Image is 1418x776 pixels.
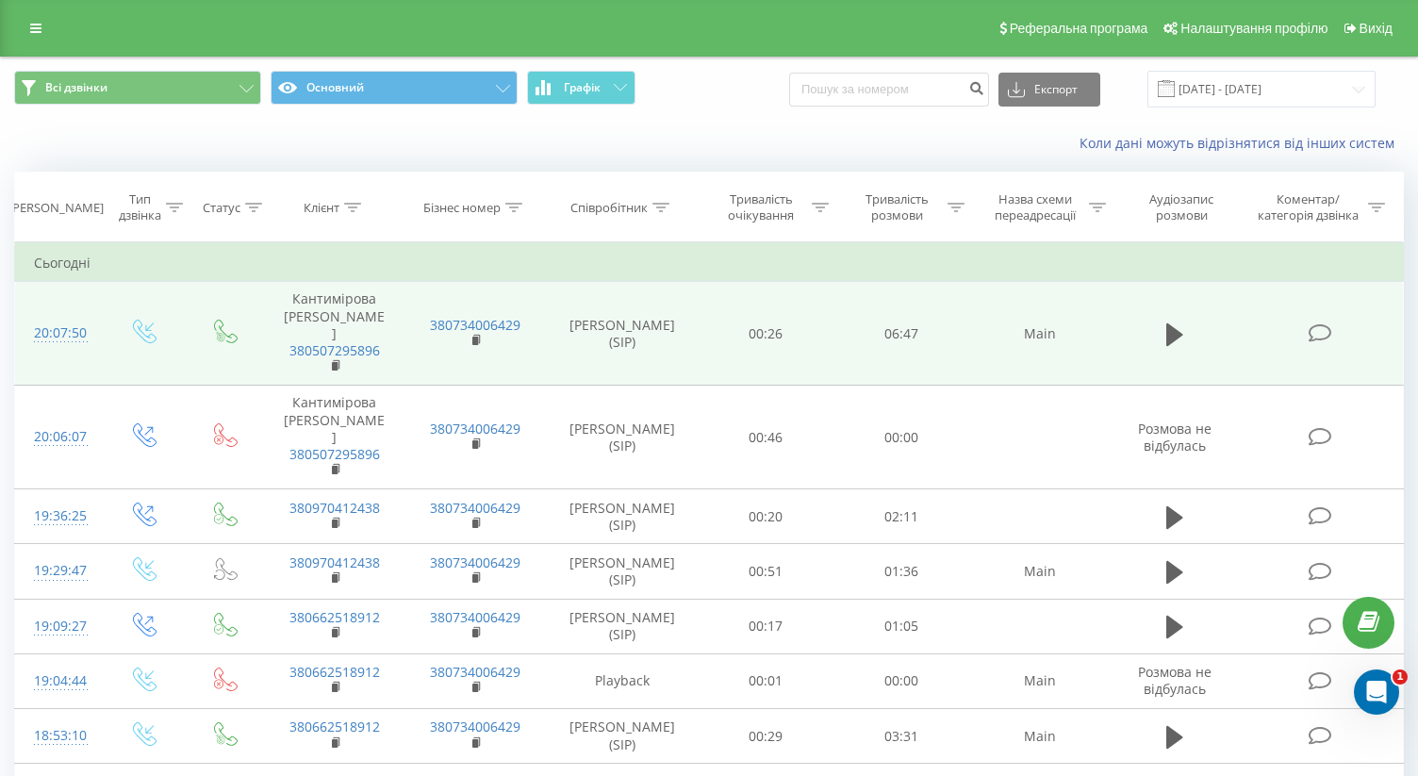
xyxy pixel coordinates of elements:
[15,244,1404,282] td: Сьогодні
[570,200,648,216] div: Співробітник
[1253,191,1363,223] div: Коментар/категорія дзвінка
[969,544,1111,599] td: Main
[833,282,969,386] td: 06:47
[289,445,380,463] a: 380507295896
[698,709,833,764] td: 00:29
[289,608,380,626] a: 380662518912
[546,653,698,708] td: Playback
[1360,21,1393,36] span: Вихід
[8,200,104,216] div: [PERSON_NAME]
[1138,663,1212,698] span: Розмова не відбулась
[14,71,261,105] button: Всі дзвінки
[789,73,989,107] input: Пошук за номером
[34,498,83,535] div: 19:36:25
[1354,669,1399,715] iframe: Intercom live chat
[203,200,240,216] div: Статус
[289,663,380,681] a: 380662518912
[833,709,969,764] td: 03:31
[698,599,833,653] td: 00:17
[564,81,601,94] span: Графік
[698,386,833,489] td: 00:46
[698,489,833,544] td: 00:20
[34,608,83,645] div: 19:09:27
[969,282,1111,386] td: Main
[546,386,698,489] td: [PERSON_NAME] (SIP)
[1393,669,1408,685] span: 1
[430,316,520,334] a: 380734006429
[850,191,943,223] div: Тривалість розмови
[45,80,107,95] span: Всі дзвінки
[698,282,833,386] td: 00:26
[833,544,969,599] td: 01:36
[715,191,807,223] div: Тривалість очікування
[1080,134,1404,152] a: Коли дані можуть відрізнятися вiд інших систем
[423,200,501,216] div: Бізнес номер
[546,282,698,386] td: [PERSON_NAME] (SIP)
[833,653,969,708] td: 00:00
[546,599,698,653] td: [PERSON_NAME] (SIP)
[289,341,380,359] a: 380507295896
[34,419,83,455] div: 20:06:07
[833,489,969,544] td: 02:11
[34,718,83,754] div: 18:53:10
[1138,420,1212,454] span: Розмова не відбулась
[34,553,83,589] div: 19:29:47
[304,200,339,216] div: Клієнт
[546,489,698,544] td: [PERSON_NAME] (SIP)
[986,191,1084,223] div: Назва схеми переадресації
[430,499,520,517] a: 380734006429
[546,544,698,599] td: [PERSON_NAME] (SIP)
[118,191,161,223] div: Тип дзвінка
[1010,21,1148,36] span: Реферальна програма
[833,599,969,653] td: 01:05
[289,718,380,735] a: 380662518912
[34,663,83,700] div: 19:04:44
[430,663,520,681] a: 380734006429
[289,499,380,517] a: 380970412438
[969,653,1111,708] td: Main
[998,73,1100,107] button: Експорт
[430,608,520,626] a: 380734006429
[527,71,635,105] button: Графік
[833,386,969,489] td: 00:00
[698,544,833,599] td: 00:51
[1180,21,1327,36] span: Налаштування профілю
[430,553,520,571] a: 380734006429
[698,653,833,708] td: 00:01
[969,709,1111,764] td: Main
[289,553,380,571] a: 380970412438
[264,282,405,386] td: Кантимірова [PERSON_NAME]
[430,420,520,438] a: 380734006429
[546,709,698,764] td: [PERSON_NAME] (SIP)
[430,718,520,735] a: 380734006429
[1128,191,1236,223] div: Аудіозапис розмови
[271,71,518,105] button: Основний
[34,315,83,352] div: 20:07:50
[264,386,405,489] td: Кантимірова [PERSON_NAME]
